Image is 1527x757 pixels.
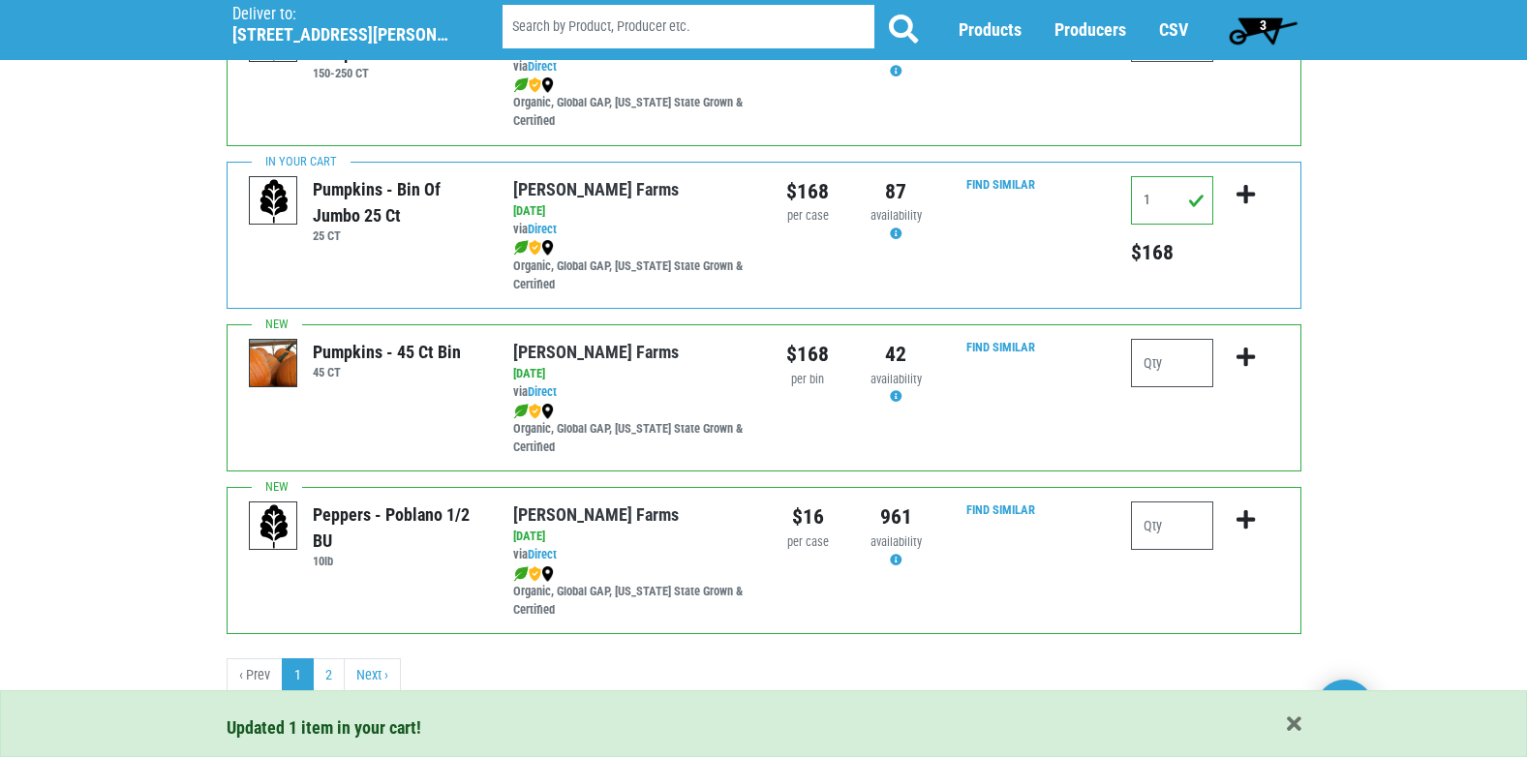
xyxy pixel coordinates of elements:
div: $168 [779,176,838,207]
div: Organic, Global GAP, [US_STATE] State Grown & Certified [513,402,748,457]
div: [DATE] [513,202,748,221]
a: Find Similar [966,502,1035,517]
input: Search by Product, Producer etc. [503,6,874,49]
div: per bin [779,371,838,389]
span: availability [870,534,922,549]
h6: 45 CT [313,365,461,379]
a: Direct [528,547,557,561]
div: 961 [867,501,926,532]
h6: 150-250 CT [313,66,484,80]
div: 42 [867,339,926,370]
img: safety-e55c860ca8c00a9c171001a62a92dabd.png [529,240,541,256]
input: Qty [1131,501,1213,550]
div: per case [779,207,838,226]
a: 3 [1220,11,1306,49]
a: Direct [528,222,557,236]
div: Availability may be subject to change. [867,207,926,244]
a: Direct [528,59,557,74]
div: Pumpkins - 45 ct Bin [313,339,461,365]
div: [DATE] [513,365,748,383]
a: [PERSON_NAME] Farms [513,504,679,525]
a: Products [959,20,1022,41]
a: Producers [1054,20,1126,41]
span: availability [870,208,922,223]
div: via [513,383,748,402]
div: via [513,546,748,564]
img: leaf-e5c59151409436ccce96b2ca1b28e03c.png [513,566,529,582]
div: Updated 1 item in your cart! [227,714,1301,741]
div: via [513,221,748,239]
a: CSV [1159,20,1188,41]
img: leaf-e5c59151409436ccce96b2ca1b28e03c.png [513,404,529,419]
div: [DATE] [513,528,748,546]
div: Organic, Global GAP, [US_STATE] State Grown & Certified [513,564,748,620]
input: Qty [1131,339,1213,387]
a: Find Similar [966,177,1035,192]
img: safety-e55c860ca8c00a9c171001a62a92dabd.png [529,404,541,419]
h6: 10lb [313,554,484,568]
div: per case [779,533,838,552]
span: availability [870,372,922,386]
div: $16 [779,501,838,532]
div: Peppers - Poblano 1/2 BU [313,501,484,554]
img: leaf-e5c59151409436ccce96b2ca1b28e03c.png [513,77,529,93]
img: placeholder-variety-43d6402dacf2d531de610a020419775a.svg [250,177,298,226]
div: $168 [779,339,838,370]
a: [PERSON_NAME] Farms [513,342,679,362]
h5: [STREET_ADDRESS][PERSON_NAME] [232,24,453,45]
div: Organic, Global GAP, [US_STATE] State Grown & Certified [513,76,748,132]
a: 1 [282,658,314,693]
h5: Total price [1131,240,1213,265]
a: Find Similar [966,340,1035,354]
a: next [344,658,401,693]
h6: 25 CT [313,228,484,243]
img: map_marker-0e94453035b3232a4d21701695807de9.png [541,404,554,419]
img: safety-e55c860ca8c00a9c171001a62a92dabd.png [529,77,541,93]
img: map_marker-0e94453035b3232a4d21701695807de9.png [541,566,554,582]
a: Pumpkins - 45 ct Bin [250,355,298,372]
nav: pager [227,658,1301,693]
a: 2 [313,658,345,693]
div: Organic, Global GAP, [US_STATE] State Grown & Certified [513,239,748,294]
span: 3 [1260,17,1267,33]
img: safety-e55c860ca8c00a9c171001a62a92dabd.png [529,566,541,582]
div: via [513,58,748,76]
a: Direct [528,384,557,399]
div: Pumpkins - Bin of Jumbo 25 ct [313,176,484,228]
img: placeholder-variety-43d6402dacf2d531de610a020419775a.svg [250,502,298,551]
a: [PERSON_NAME] Farms [513,179,679,199]
p: Deliver to: [232,5,453,24]
img: map_marker-0e94453035b3232a4d21701695807de9.png [541,77,554,93]
input: Qty [1131,176,1213,225]
img: thumbnail-1bebd04f8b15c5af5e45833110fd7731.png [250,340,298,388]
div: 87 [867,176,926,207]
img: map_marker-0e94453035b3232a4d21701695807de9.png [541,240,554,256]
img: leaf-e5c59151409436ccce96b2ca1b28e03c.png [513,240,529,256]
